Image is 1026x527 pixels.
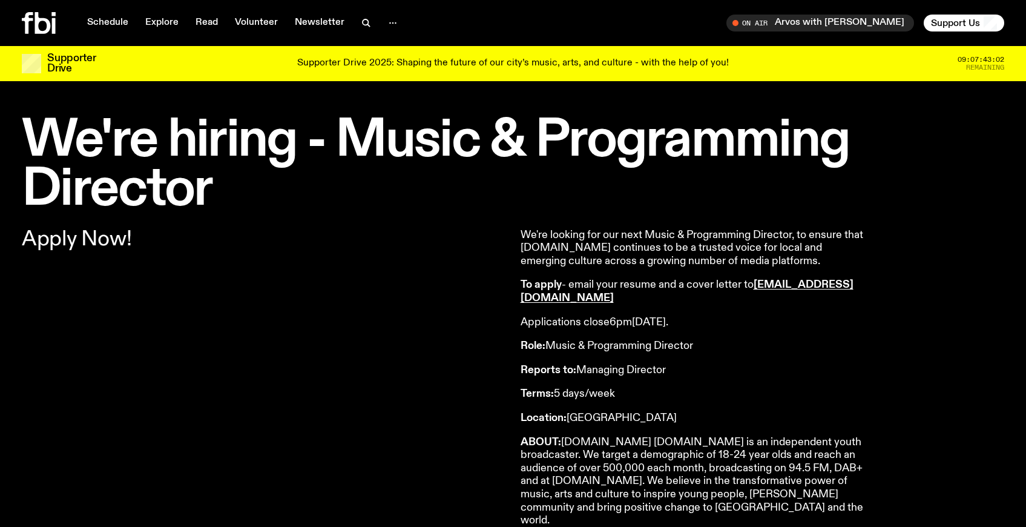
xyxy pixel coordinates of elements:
[521,229,869,268] p: We're looking for our next Music & Programming Director, to ensure that [DOMAIN_NAME] continues t...
[521,316,869,330] p: Applications close 6pm[DATE].
[931,18,980,28] span: Support Us
[188,15,225,31] a: Read
[521,279,562,290] strong: To apply
[288,15,352,31] a: Newsletter
[521,279,869,305] p: - email your resume and a cover letter to
[726,15,914,31] button: On AirArvos with [PERSON_NAME]
[521,413,567,423] strong: Location:
[80,15,136,31] a: Schedule
[521,364,869,377] p: Managing Director
[924,15,1004,31] button: Support Us
[47,53,96,74] h3: Supporter Drive
[22,116,1004,214] h1: We're hiring - Music & Programming Director
[521,437,561,448] strong: ABOUT:
[521,340,869,353] p: Music & Programming Director
[958,56,1004,63] span: 09:07:43:02
[22,229,506,250] p: Apply Now!
[966,64,1004,71] span: Remaining
[521,340,545,351] strong: Role:
[228,15,285,31] a: Volunteer
[521,388,554,399] strong: Terms:
[297,58,729,69] p: Supporter Drive 2025: Shaping the future of our city’s music, arts, and culture - with the help o...
[521,365,576,376] strong: Reports to:
[521,388,869,401] p: 5 days/week
[138,15,186,31] a: Explore
[521,412,869,425] p: [GEOGRAPHIC_DATA]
